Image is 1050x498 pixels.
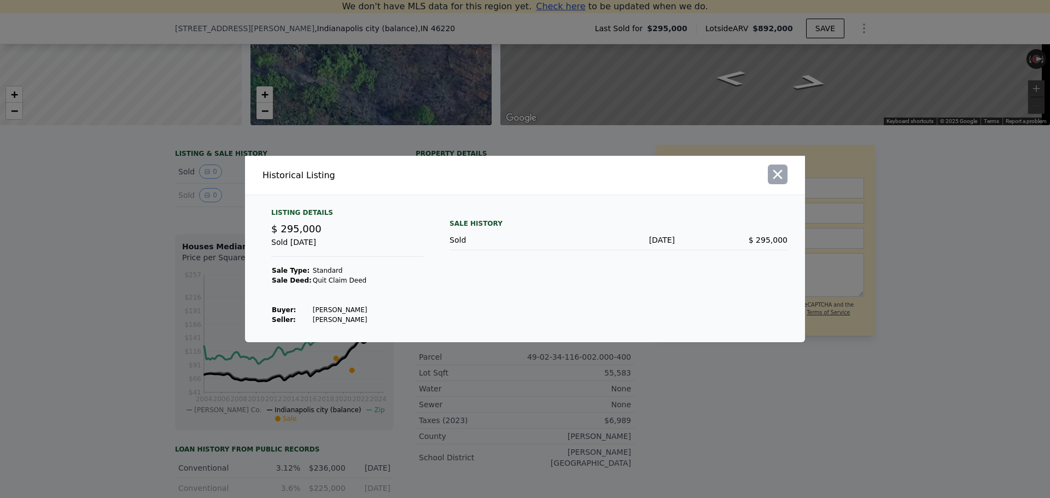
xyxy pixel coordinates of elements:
div: Sold [450,235,562,245]
strong: Seller : [272,316,296,324]
div: Listing Details [271,208,423,221]
span: $ 295,000 [271,223,322,235]
span: $ 295,000 [749,236,787,244]
strong: Sale Type: [272,267,310,274]
strong: Buyer : [272,306,296,314]
td: [PERSON_NAME] [312,315,368,325]
td: Quit Claim Deed [312,276,368,285]
div: Sale History [450,217,787,230]
strong: Sale Deed: [272,277,312,284]
div: Sold [DATE] [271,237,423,257]
div: [DATE] [562,235,675,245]
td: Standard [312,266,368,276]
td: [PERSON_NAME] [312,305,368,315]
div: Historical Listing [262,169,521,182]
